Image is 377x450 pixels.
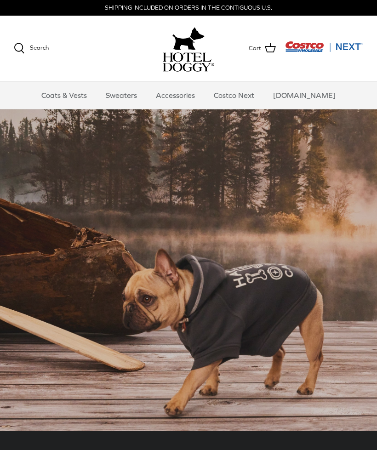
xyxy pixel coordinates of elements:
[206,81,263,109] a: Costco Next
[172,25,205,52] img: hoteldoggy.com
[14,43,49,54] a: Search
[265,81,344,109] a: [DOMAIN_NAME]
[148,81,203,109] a: Accessories
[97,81,145,109] a: Sweaters
[285,47,363,54] a: Visit Costco Next
[163,52,214,72] img: hoteldoggycom
[249,44,261,53] span: Cart
[163,25,214,72] a: hoteldoggy.com hoteldoggycom
[285,41,363,52] img: Costco Next
[249,42,276,54] a: Cart
[30,44,49,51] span: Search
[33,81,95,109] a: Coats & Vests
